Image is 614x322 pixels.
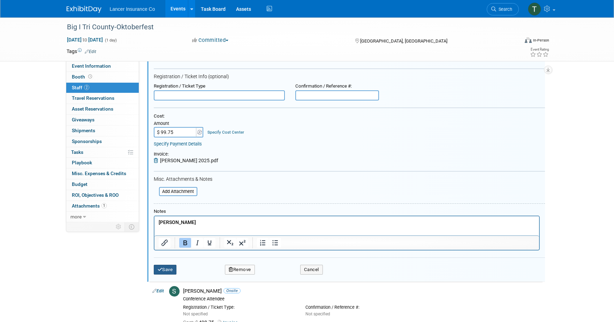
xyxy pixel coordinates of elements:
span: Search [496,7,512,12]
span: Playbook [72,160,92,165]
a: Booth [66,72,139,82]
span: Misc. Expenses & Credits [72,171,126,176]
a: Search [487,3,519,15]
span: Tasks [71,149,83,155]
span: Booth not reserved yet [87,74,93,79]
div: Cost: [154,113,545,119]
span: to [82,37,88,43]
span: Onsite [223,288,241,293]
div: Conference Attendee [183,296,540,302]
div: Event Format [478,36,549,47]
span: [PERSON_NAME] 2025.pdf [160,158,218,163]
span: Travel Reservations [72,95,114,101]
div: In-Person [533,38,549,43]
div: Event Rating [530,48,549,51]
span: Giveaways [72,117,94,122]
a: Giveaways [66,115,139,125]
button: Superscript [236,238,248,248]
a: Staff2 [66,83,139,93]
span: ROI, Objectives & ROO [72,192,119,198]
a: Tasks [66,147,139,158]
a: Shipments [66,126,139,136]
div: Registration / Ticket Info (optional) [154,74,545,80]
a: Attachments1 [66,201,139,211]
div: Big I Tri County-Oktoberfest [65,21,508,33]
img: S.jpg [169,286,180,297]
td: Toggle Event Tabs [124,222,139,231]
a: Asset Reservations [66,104,139,114]
a: Sponsorships [66,136,139,147]
img: Format-Inperson.png [525,37,532,43]
a: Playbook [66,158,139,168]
a: Remove Attachment [154,158,160,163]
td: Tags [67,48,96,55]
span: Not specified [183,312,208,316]
span: Attachments [72,203,107,209]
img: Terrence Forrest [528,2,541,16]
div: Notes [154,209,540,215]
div: [PERSON_NAME] [183,288,540,294]
div: Amount [154,121,204,127]
div: Invoice: [154,151,218,158]
a: Edit [85,49,96,54]
button: Committed [190,37,231,44]
button: Save [154,265,177,275]
div: Confirmation / Reference #: [295,83,379,89]
button: Remove [225,265,255,275]
button: Numbered list [257,238,269,248]
a: Event Information [66,61,139,72]
button: Bullet list [269,238,281,248]
img: ExhibitDay [67,6,101,13]
button: Insert/edit link [159,238,170,248]
a: Travel Reservations [66,93,139,104]
span: Not specified [305,312,330,316]
span: Asset Reservations [72,106,113,112]
span: 2 [84,85,89,90]
a: more [66,212,139,222]
span: Lancer Insurance Co [110,6,155,12]
button: Cancel [300,265,323,275]
iframe: Rich Text Area [154,216,539,235]
span: Staff [72,85,89,90]
a: Specify Cost Center [207,130,244,135]
div: Registration / Ticket Type [154,83,285,89]
td: Personalize Event Tab Strip [113,222,125,231]
span: Sponsorships [72,138,102,144]
button: Underline [204,238,215,248]
button: Subscript [224,238,236,248]
span: Shipments [72,128,95,133]
button: Italic [191,238,203,248]
span: [DATE] [DATE] [67,37,103,43]
a: Edit [152,289,164,293]
span: (1 day) [104,38,117,43]
span: Budget [72,181,88,187]
a: Misc. Expenses & Credits [66,169,139,179]
a: ROI, Objectives & ROO [66,190,139,201]
span: Event Information [72,63,111,69]
span: 1 [101,203,107,208]
div: Registration / Ticket Type: [183,305,295,310]
a: Specify Payment Details [154,141,202,147]
div: Misc. Attachments & Notes [154,176,545,182]
button: Bold [179,238,191,248]
span: more [70,214,82,219]
div: Confirmation / Reference #: [305,305,417,310]
span: Booth [72,74,93,80]
a: Budget [66,179,139,190]
span: [GEOGRAPHIC_DATA], [GEOGRAPHIC_DATA] [360,38,447,44]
